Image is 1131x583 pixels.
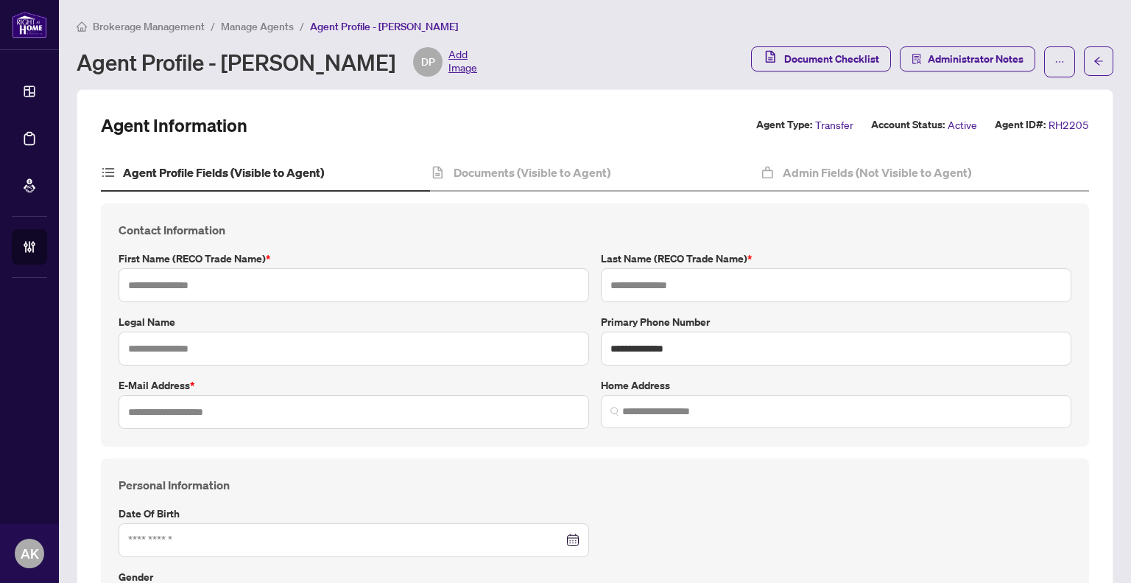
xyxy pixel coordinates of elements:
h4: Contact Information [119,221,1071,239]
button: Open asap [1072,531,1116,576]
span: arrow-left [1093,56,1104,66]
span: AK [21,543,39,564]
img: search_icon [610,407,619,416]
img: logo [12,11,47,38]
label: Agent Type: [756,116,812,133]
span: home [77,21,87,32]
span: Agent Profile - [PERSON_NAME] [310,20,458,33]
label: Home Address [601,377,1071,394]
label: Last Name (RECO Trade Name) [601,251,1071,267]
h4: Personal Information [119,476,1071,494]
label: Account Status: [871,116,945,133]
span: Administrator Notes [928,47,1023,71]
h2: Agent Information [101,114,247,137]
li: / [211,18,215,35]
label: Agent ID#: [995,116,1046,133]
h4: Admin Fields (Not Visible to Agent) [783,164,971,181]
span: ellipsis [1054,57,1065,67]
label: Legal Name [119,314,589,330]
span: DP [421,54,435,70]
span: RH2205 [1049,116,1089,133]
span: Add Image [448,47,477,77]
label: Date of Birth [119,506,589,522]
span: Manage Agents [221,20,294,33]
span: Brokerage Management [93,20,205,33]
label: Primary Phone Number [601,314,1071,330]
span: Document Checklist [784,47,879,71]
span: Transfer [815,116,853,133]
label: E-mail Address [119,377,589,394]
button: Administrator Notes [900,46,1035,71]
label: First Name (RECO Trade Name) [119,251,589,267]
span: Active [948,116,977,133]
span: solution [912,54,922,64]
button: Document Checklist [751,46,891,71]
h4: Agent Profile Fields (Visible to Agent) [123,164,324,181]
li: / [300,18,304,35]
div: Agent Profile - [PERSON_NAME] [77,47,477,77]
h4: Documents (Visible to Agent) [454,164,610,181]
